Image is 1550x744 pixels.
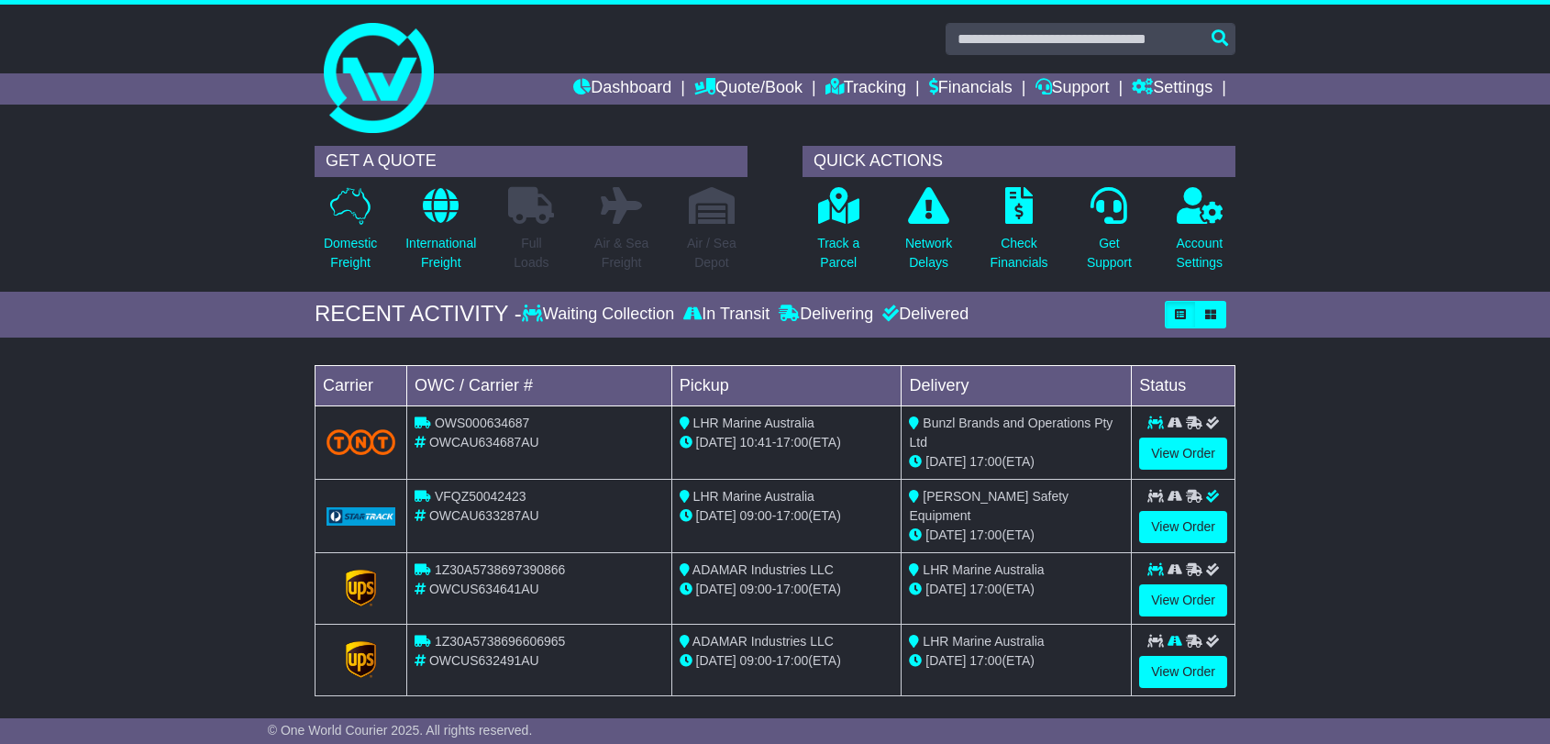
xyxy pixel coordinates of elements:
a: Dashboard [573,73,671,105]
a: NetworkDelays [904,186,953,283]
span: 17:00 [776,435,808,450]
td: Pickup [671,365,902,405]
span: 17:00 [776,653,808,668]
p: Check Financials [991,234,1048,272]
a: Settings [1132,73,1212,105]
span: [DATE] [696,435,736,450]
span: LHR Marine Australia [693,416,814,430]
span: OWCAU634687AU [429,435,539,450]
a: View Order [1139,584,1227,616]
div: (ETA) [909,526,1124,545]
div: - (ETA) [680,651,894,671]
a: InternationalFreight [404,186,477,283]
span: [DATE] [696,508,736,523]
span: [DATE] [696,582,736,596]
div: - (ETA) [680,506,894,526]
span: 17:00 [969,454,1002,469]
a: Financials [929,73,1013,105]
p: Air & Sea Freight [594,234,648,272]
span: OWCUS634641AU [429,582,539,596]
span: 17:00 [969,653,1002,668]
span: [DATE] [925,653,966,668]
div: (ETA) [909,651,1124,671]
p: Domestic Freight [324,234,377,272]
td: OWC / Carrier # [407,365,672,405]
span: Bunzl Brands and Operations Pty Ltd [909,416,1113,450]
div: Delivering [774,305,878,325]
div: RECENT ACTIVITY - [315,301,522,328]
span: VFQZ50042423 [435,489,526,504]
span: 10:41 [740,435,772,450]
span: LHR Marine Australia [693,489,814,504]
span: [DATE] [925,527,966,542]
a: Track aParcel [816,186,860,283]
img: TNT_Domestic.png [327,429,395,454]
p: Full Loads [508,234,554,272]
p: Get Support [1087,234,1132,272]
td: Delivery [902,365,1132,405]
span: [PERSON_NAME] Safety Equipment [909,489,1068,523]
p: Network Delays [905,234,952,272]
a: View Order [1139,511,1227,543]
div: (ETA) [909,452,1124,472]
span: LHR Marine Australia [923,562,1044,577]
span: ADAMAR Industries LLC [692,634,834,649]
a: Tracking [825,73,906,105]
span: 09:00 [740,508,772,523]
span: [DATE] [925,454,966,469]
a: CheckFinancials [990,186,1049,283]
img: GetCarrierServiceLogo [327,507,395,526]
div: - (ETA) [680,580,894,599]
span: OWCAU633287AU [429,508,539,523]
p: International Freight [405,234,476,272]
div: Waiting Collection [522,305,679,325]
span: 1Z30A5738696606965 [435,634,565,649]
span: 09:00 [740,582,772,596]
img: GetCarrierServiceLogo [346,570,377,606]
a: Quote/Book [694,73,803,105]
span: 1Z30A5738697390866 [435,562,565,577]
span: 17:00 [776,582,808,596]
div: QUICK ACTIONS [803,146,1235,177]
span: 17:00 [969,527,1002,542]
a: View Order [1139,438,1227,470]
div: Delivered [878,305,969,325]
td: Status [1132,365,1235,405]
span: 17:00 [776,508,808,523]
span: [DATE] [925,582,966,596]
p: Air / Sea Depot [687,234,736,272]
a: GetSupport [1086,186,1133,283]
p: Track a Parcel [817,234,859,272]
div: (ETA) [909,580,1124,599]
div: GET A QUOTE [315,146,747,177]
span: OWCUS632491AU [429,653,539,668]
span: OWS000634687 [435,416,530,430]
a: DomesticFreight [323,186,378,283]
span: 17:00 [969,582,1002,596]
a: AccountSettings [1176,186,1224,283]
a: Support [1035,73,1110,105]
div: - (ETA) [680,433,894,452]
a: View Order [1139,656,1227,688]
span: 09:00 [740,653,772,668]
span: © One World Courier 2025. All rights reserved. [268,723,533,738]
td: Carrier [316,365,407,405]
img: GetCarrierServiceLogo [346,641,377,678]
p: Account Settings [1177,234,1223,272]
div: In Transit [679,305,774,325]
span: ADAMAR Industries LLC [692,562,834,577]
span: LHR Marine Australia [923,634,1044,649]
span: [DATE] [696,653,736,668]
